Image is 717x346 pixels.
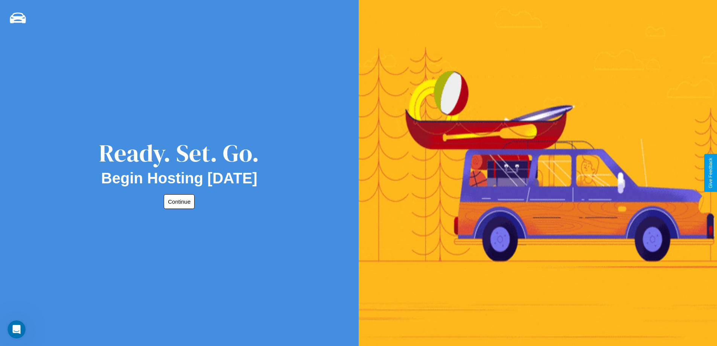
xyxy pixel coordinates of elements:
h2: Begin Hosting [DATE] [101,170,257,187]
iframe: Intercom live chat [8,320,26,338]
button: Continue [164,194,195,209]
div: Give Feedback [708,158,713,188]
div: Ready. Set. Go. [99,136,259,170]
